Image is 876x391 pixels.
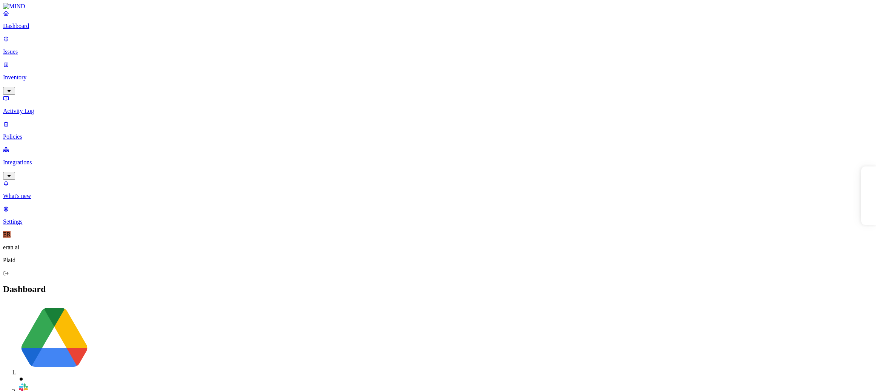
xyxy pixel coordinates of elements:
[3,23,873,29] p: Dashboard
[3,284,873,294] h2: Dashboard
[3,218,873,225] p: Settings
[3,193,873,199] p: What's new
[3,48,873,55] p: Issues
[3,3,25,10] img: MIND
[3,121,873,140] a: Policies
[3,133,873,140] p: Policies
[3,244,873,251] p: eran ai
[18,302,91,374] img: svg%3e
[3,206,873,225] a: Settings
[3,146,873,179] a: Integrations
[3,3,873,10] a: MIND
[3,257,873,264] p: Plaid
[3,36,873,55] a: Issues
[3,180,873,199] a: What's new
[3,95,873,114] a: Activity Log
[3,61,873,94] a: Inventory
[3,108,873,114] p: Activity Log
[3,159,873,166] p: Integrations
[3,231,11,238] span: ER
[3,74,873,81] p: Inventory
[3,10,873,29] a: Dashboard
